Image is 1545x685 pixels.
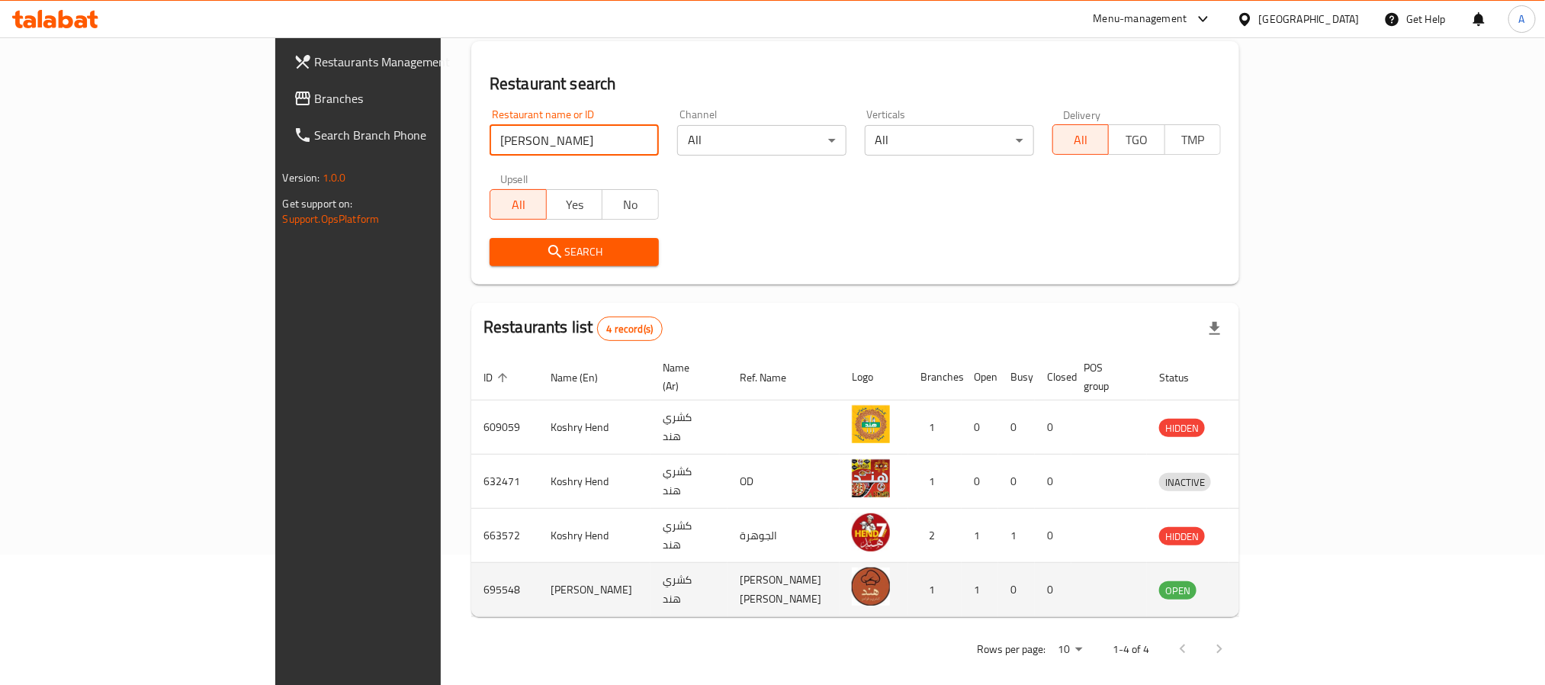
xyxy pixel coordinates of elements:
td: 1 [962,509,998,563]
td: 0 [998,400,1035,455]
td: Koshry Hend [538,455,650,509]
td: 1 [908,455,962,509]
span: POS group [1084,359,1129,395]
span: All [496,194,541,216]
h2: Restaurant search [490,72,1221,95]
label: Upsell [500,174,528,185]
td: 0 [962,455,998,509]
th: Action [1229,354,1282,400]
td: 1 [998,509,1035,563]
h2: Restaurants list [483,316,663,341]
button: Yes [546,189,603,220]
table: enhanced table [471,354,1282,617]
img: Koshry Hend [852,459,890,497]
input: Search for restaurant name or ID.. [490,125,659,156]
span: Name (Ar) [663,359,709,395]
img: Koshry Hend [852,405,890,443]
td: Koshry Hend [538,400,650,455]
span: OPEN [1159,582,1196,600]
a: Search Branch Phone [281,117,533,153]
span: ID [483,368,512,387]
span: Search Branch Phone [315,126,521,144]
button: TMP [1164,124,1222,155]
th: Busy [998,354,1035,400]
img: Koshry Hend [852,513,890,552]
p: Rows per page: [977,640,1046,659]
p: 1-4 of 4 [1113,640,1149,659]
td: 0 [1035,455,1071,509]
span: Status [1159,368,1209,387]
span: Restaurants Management [315,53,521,71]
td: 0 [962,400,998,455]
span: All [1059,129,1103,151]
div: Menu-management [1094,10,1187,28]
span: 4 record(s) [598,322,663,336]
button: All [490,189,547,220]
span: TMP [1171,129,1216,151]
a: Support.OpsPlatform [283,209,380,229]
td: كشري هند [650,455,728,509]
td: 2 [908,509,962,563]
td: [PERSON_NAME] [PERSON_NAME] [728,563,840,617]
th: Closed [1035,354,1071,400]
td: 0 [1035,509,1071,563]
td: 0 [1035,400,1071,455]
td: 0 [1035,563,1071,617]
span: HIDDEN [1159,528,1205,545]
span: A [1519,11,1525,27]
td: 0 [998,563,1035,617]
span: Version: [283,168,320,188]
span: Yes [553,194,597,216]
span: HIDDEN [1159,420,1205,437]
div: All [677,125,846,156]
a: Restaurants Management [281,43,533,80]
td: كشري هند [650,563,728,617]
button: All [1052,124,1110,155]
td: 1 [908,400,962,455]
button: Search [490,238,659,266]
th: Branches [908,354,962,400]
div: All [865,125,1034,156]
button: TGO [1108,124,1165,155]
label: Delivery [1063,109,1101,120]
th: Logo [840,354,908,400]
button: No [602,189,659,220]
td: OD [728,455,840,509]
img: koshry Hend [852,568,890,606]
span: Branches [315,89,521,108]
td: 1 [908,563,962,617]
span: 1.0.0 [323,168,346,188]
span: Name (En) [551,368,618,387]
a: Branches [281,80,533,117]
span: Get support on: [283,194,353,214]
td: 0 [998,455,1035,509]
span: No [609,194,653,216]
div: [GEOGRAPHIC_DATA] [1259,11,1360,27]
th: Open [962,354,998,400]
span: TGO [1115,129,1159,151]
span: INACTIVE [1159,474,1211,491]
td: كشري هند [650,509,728,563]
td: [PERSON_NAME] [538,563,650,617]
div: Export file [1196,310,1233,347]
span: Ref. Name [740,368,806,387]
div: Rows per page: [1052,638,1088,661]
td: كشري هند [650,400,728,455]
div: HIDDEN [1159,527,1205,545]
span: Search [502,243,647,262]
td: الجوهرة [728,509,840,563]
td: 1 [962,563,998,617]
td: Koshry Hend [538,509,650,563]
div: Total records count [597,317,663,341]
